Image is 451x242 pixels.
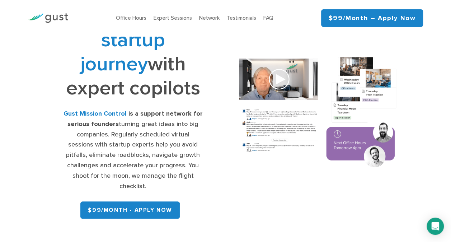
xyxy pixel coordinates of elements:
div: turning great ideas into big companies. Regularly scheduled virtual sessions with startup experts... [63,109,203,191]
div: Open Intercom Messenger [427,218,444,235]
a: $99/month - APPLY NOW [80,201,180,219]
img: Gust Logo [28,13,68,23]
strong: Gust Mission Control [64,110,127,117]
a: Office Hours [116,15,146,21]
a: $99/month – Apply Now [321,9,423,27]
span: Navigate your startup journey [70,4,196,76]
h1: with expert copilots [63,4,203,100]
a: Expert Sessions [154,15,192,21]
a: Testimonials [227,15,256,21]
strong: is a support network for serious founders [67,110,203,128]
a: FAQ [263,15,273,21]
a: Network [199,15,220,21]
img: Composition of calendar events, a video call presentation, and chat rooms [231,51,405,175]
